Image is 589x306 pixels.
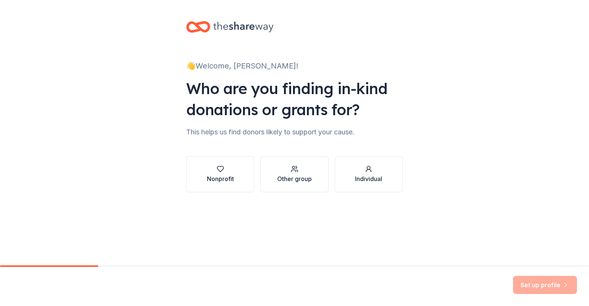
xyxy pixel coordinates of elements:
[355,174,382,183] div: Individual
[260,156,328,192] button: Other group
[277,174,312,183] div: Other group
[186,60,403,72] div: 👋 Welcome, [PERSON_NAME]!
[186,78,403,120] div: Who are you finding in-kind donations or grants for?
[186,156,254,192] button: Nonprofit
[335,156,403,192] button: Individual
[186,126,403,138] div: This helps us find donors likely to support your cause.
[207,174,234,183] div: Nonprofit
